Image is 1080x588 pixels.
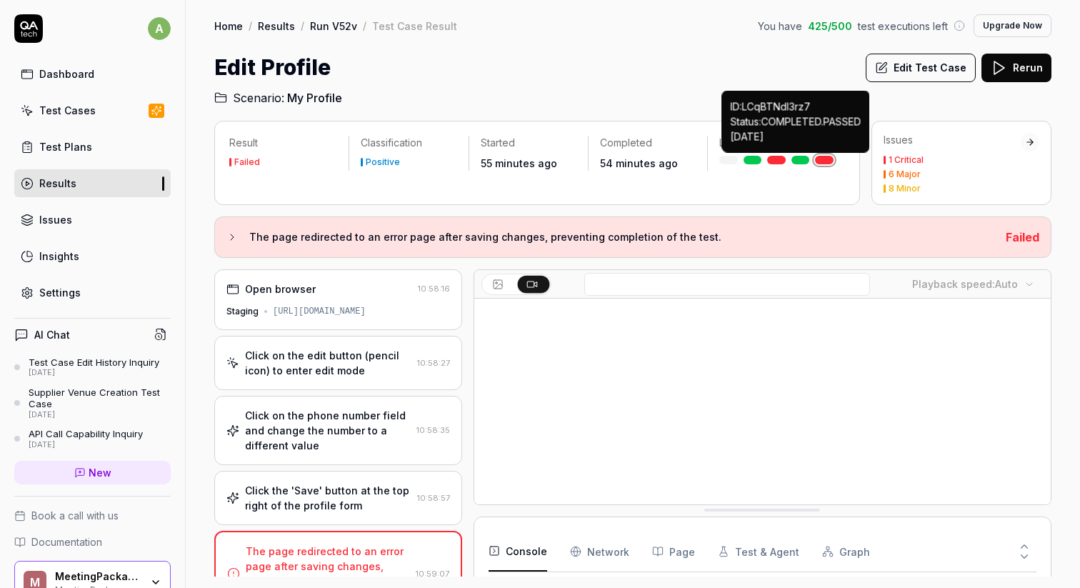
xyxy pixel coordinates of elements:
[14,387,171,419] a: Supplier Venue Creation Test Case[DATE]
[34,327,70,342] h4: AI Chat
[884,133,1021,147] div: Issues
[361,136,456,150] p: Classification
[29,440,143,450] div: [DATE]
[858,19,948,34] span: test executions left
[14,357,171,378] a: Test Case Edit History Inquiry[DATE]
[1006,230,1039,244] span: Failed
[718,532,799,572] button: Test & Agent
[258,19,295,33] a: Results
[229,136,337,150] p: Result
[14,96,171,124] a: Test Cases
[866,54,976,82] button: Edit Test Case
[226,305,259,318] div: Staging
[912,276,1018,291] div: Playback speed:
[889,170,921,179] div: 6 Major
[245,483,411,513] div: Click the 'Save' button at the top right of the profile form
[889,156,924,164] div: 1 Critical
[39,249,79,264] div: Insights
[245,408,411,453] div: Click on the phone number field and change the number to a different value
[366,158,400,166] div: Positive
[600,157,678,169] time: 54 minutes ago
[31,508,119,523] span: Book a call with us
[822,532,870,572] button: Graph
[39,176,76,191] div: Results
[89,465,111,480] span: New
[39,212,72,227] div: Issues
[652,532,695,572] button: Page
[14,279,171,307] a: Settings
[14,242,171,270] a: Insights
[214,51,331,84] h1: Edit Profile
[418,284,450,294] time: 10:58:16
[29,410,171,420] div: [DATE]
[363,19,366,33] div: /
[731,99,861,144] p: ID: LCqBTNdl3rz7 Status: COMPLETED . PASSED
[416,425,450,435] time: 10:58:35
[808,19,852,34] span: 425 / 500
[14,133,171,161] a: Test Plans
[29,357,159,368] div: Test Case Edit History Inquiry
[148,17,171,40] span: a
[249,19,252,33] div: /
[14,461,171,484] a: New
[372,19,457,33] div: Test Case Result
[14,60,171,88] a: Dashboard
[214,19,243,33] a: Home
[14,534,171,549] a: Documentation
[14,508,171,523] a: Book a call with us
[489,532,547,572] button: Console
[481,157,557,169] time: 55 minutes ago
[310,19,357,33] a: Run V52v
[39,285,81,300] div: Settings
[39,66,94,81] div: Dashboard
[148,14,171,43] button: a
[417,358,450,368] time: 10:58:27
[29,428,143,439] div: API Call Capability Inquiry
[14,428,171,449] a: API Call Capability Inquiry[DATE]
[245,281,316,297] div: Open browser
[29,387,171,410] div: Supplier Venue Creation Test Case
[974,14,1051,37] button: Upgrade Now
[214,89,342,106] a: Scenario:My Profile
[39,103,96,118] div: Test Cases
[731,131,764,143] time: [DATE]
[416,569,449,579] time: 10:59:07
[719,136,834,150] p: Last 5 Runs
[417,493,450,503] time: 10:58:57
[600,136,696,150] p: Completed
[29,368,159,378] div: [DATE]
[234,158,260,166] div: Failed
[245,348,411,378] div: Click on the edit button (pencil icon) to enter edit mode
[981,54,1051,82] button: Rerun
[14,206,171,234] a: Issues
[14,169,171,197] a: Results
[301,19,304,33] div: /
[230,89,284,106] span: Scenario:
[570,532,629,572] button: Network
[758,19,802,34] span: You have
[273,305,366,318] div: [URL][DOMAIN_NAME]
[31,534,102,549] span: Documentation
[481,136,576,150] p: Started
[39,139,92,154] div: Test Plans
[226,229,994,246] button: The page redirected to an error page after saving changes, preventing completion of the test.
[287,89,342,106] span: My Profile
[249,229,994,246] h3: The page redirected to an error page after saving changes, preventing completion of the test.
[55,570,141,583] div: MeetingPackage
[889,184,921,193] div: 8 Minor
